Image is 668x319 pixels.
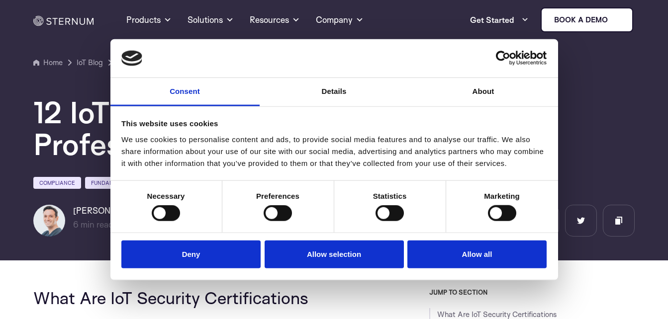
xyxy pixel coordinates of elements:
[73,219,118,230] span: min read |
[33,96,630,160] h1: 12 IoT Security Certifications for Professionals and IoT Devices
[121,134,547,169] div: We use cookies to personalise content and ads, to provide social media features and to analyse ou...
[121,240,261,268] button: Deny
[73,219,79,230] span: 6
[126,2,172,38] a: Products
[188,2,234,38] a: Solutions
[33,288,378,307] h2: What Are IoT Security Certifications
[373,192,407,200] strong: Statistics
[460,51,547,66] a: Usercentrics Cookiebot - opens in a new window
[85,177,141,189] a: Fundamentals
[77,57,103,69] a: IoT Blog
[409,78,558,106] a: About
[484,192,520,200] strong: Marketing
[612,16,620,24] img: sternum iot
[429,288,635,296] h3: JUMP TO SECTION
[250,2,300,38] a: Resources
[33,205,65,237] img: Igal Zeifman
[256,192,299,200] strong: Preferences
[437,310,557,319] a: What Are IoT Security Certifications
[407,240,547,268] button: Allow all
[541,7,633,32] a: Book a demo
[110,78,260,106] a: Consent
[121,50,142,66] img: logo
[73,205,148,217] h6: [PERSON_NAME]
[265,240,404,268] button: Allow selection
[260,78,409,106] a: Details
[147,192,185,200] strong: Necessary
[470,10,529,30] a: Get Started
[33,177,81,189] a: Compliance
[121,118,547,130] div: This website uses cookies
[33,57,63,69] a: Home
[316,2,364,38] a: Company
